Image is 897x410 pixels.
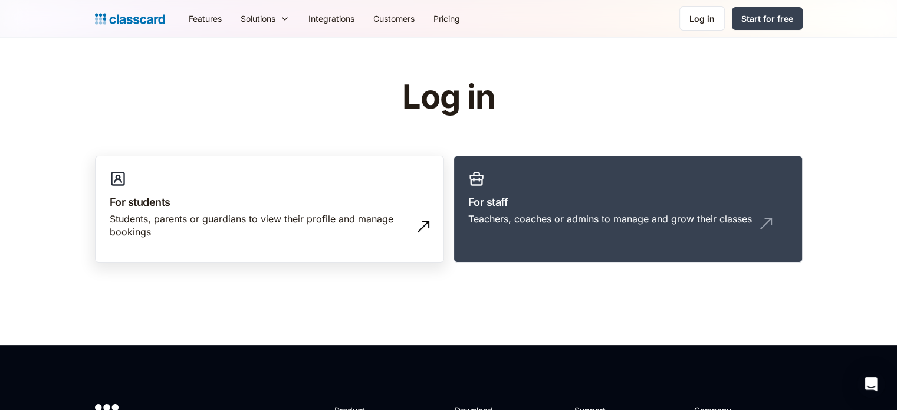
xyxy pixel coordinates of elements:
div: Solutions [231,5,299,32]
div: Open Intercom Messenger [857,370,885,398]
a: Pricing [424,5,469,32]
a: Log in [679,6,725,31]
div: Teachers, coaches or admins to manage and grow their classes [468,212,752,225]
a: Customers [364,5,424,32]
a: Features [179,5,231,32]
h3: For students [110,194,429,210]
h3: For staff [468,194,788,210]
div: Start for free [741,12,793,25]
div: Log in [689,12,715,25]
a: For staffTeachers, coaches or admins to manage and grow their classes [454,156,803,263]
div: Students, parents or guardians to view their profile and manage bookings [110,212,406,239]
h1: Log in [261,79,636,116]
a: For studentsStudents, parents or guardians to view their profile and manage bookings [95,156,444,263]
a: Integrations [299,5,364,32]
div: Solutions [241,12,275,25]
a: home [95,11,165,27]
a: Start for free [732,7,803,30]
